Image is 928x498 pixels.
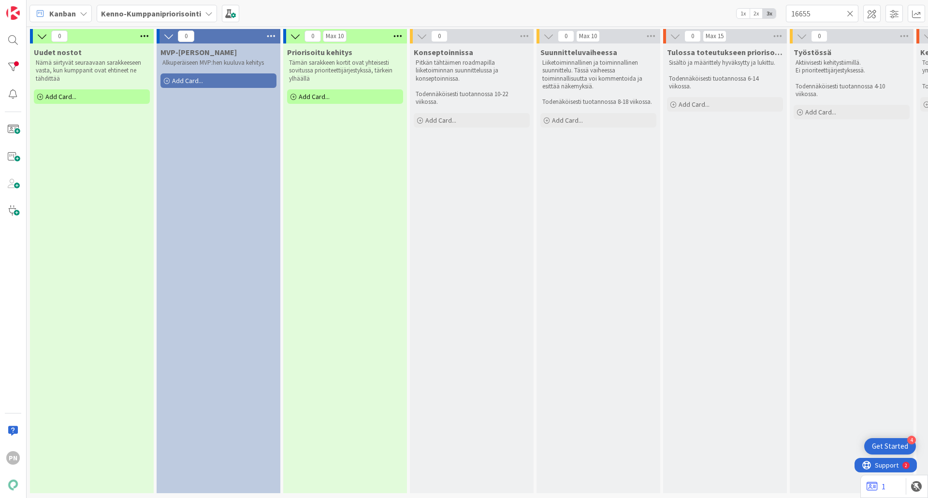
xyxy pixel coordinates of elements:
[811,30,827,42] span: 0
[805,108,836,116] span: Add Card...
[542,98,654,106] p: Todenäköisesti tuotannossa 8-18 viikossa.
[287,47,352,57] span: Priorisoitu kehitys
[558,30,574,42] span: 0
[34,47,82,57] span: Uudet nostot
[425,116,456,125] span: Add Card...
[542,59,654,90] p: Liiketoiminnallinen ja toiminnallinen suunnittelu. Tässä vaiheessa toiminnallisuutta voi kommento...
[36,59,148,83] p: Nämä siirtyvät seuraavaan sarakkeeseen vasta, kun kumppanit ovat ehtineet ne tähdittää
[414,47,473,57] span: Konseptoinnissa
[431,30,448,42] span: 0
[299,92,330,101] span: Add Card...
[50,4,53,12] div: 2
[6,451,20,465] div: PN
[178,30,194,42] span: 0
[540,47,617,57] span: Suunnitteluvaiheessa
[49,8,76,19] span: Kanban
[706,34,724,39] div: Max 15
[160,47,237,57] span: MVP-Kehitys
[867,481,885,492] a: 1
[669,75,781,91] p: Todennäköisesti tuotannossa 6-14 viikossa.
[289,59,401,83] p: Tämän sarakkeen kortit ovat yhteisesti sovitussa prioriteettijärjestykssä, tärkein ylhäällä
[786,5,858,22] input: Quick Filter...
[763,9,776,18] span: 3x
[416,90,528,106] p: Todennäköisesti tuotannossa 10-22 viikossa.
[6,478,20,492] img: avatar
[51,30,68,42] span: 0
[794,47,831,57] span: Työstössä
[552,116,583,125] span: Add Card...
[101,9,201,18] b: Kenno-Kumppanipriorisointi
[579,34,597,39] div: Max 10
[684,30,701,42] span: 0
[20,1,44,13] span: Support
[326,34,344,39] div: Max 10
[669,59,781,67] p: Sisältö ja määrittely hyväksytty ja lukittu.
[737,9,750,18] span: 1x
[750,9,763,18] span: 2x
[6,6,20,20] img: Visit kanbanzone.com
[416,59,528,83] p: Pitkän tähtäimen roadmapilla liiketoiminnan suunnittelussa ja konseptoinnissa.
[667,47,783,57] span: Tulossa toteutukseen priorisoituna
[304,30,321,42] span: 0
[907,436,916,444] div: 4
[796,67,908,74] p: Ei prioriteettijärjestyksessä.
[45,92,76,101] span: Add Card...
[162,59,275,67] p: Alkuperäiseen MVP:hen kuuluva kehitys
[796,59,908,67] p: Aktiivisesti kehitystiimillä.
[679,100,710,109] span: Add Card...
[872,441,908,451] div: Get Started
[172,76,203,85] span: Add Card...
[864,438,916,455] div: Open Get Started checklist, remaining modules: 4
[796,83,908,99] p: Todennäköisesti tuotannossa 4-10 viikossa.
